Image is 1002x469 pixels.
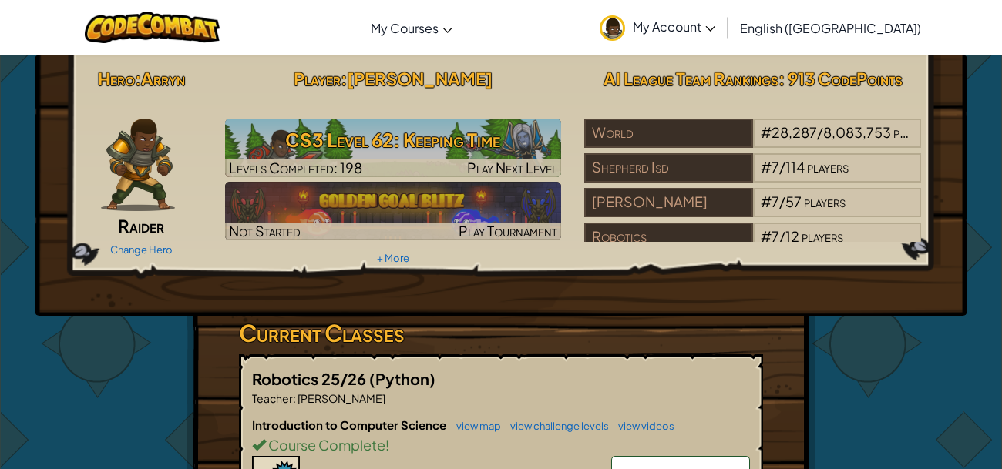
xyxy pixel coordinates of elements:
[377,252,409,264] a: + More
[761,227,772,245] span: #
[804,193,846,210] span: players
[239,316,763,350] h3: Current Classes
[772,123,817,141] span: 28,287
[266,436,385,454] span: Course Complete
[778,68,903,89] span: : 913 CodePoints
[110,243,173,256] a: Change Hero
[604,68,778,89] span: AI League Team Rankings
[584,133,921,151] a: World#28,287/8,083,753players
[592,3,723,52] a: My Account
[229,159,362,176] span: Levels Completed: 198
[225,119,562,177] img: CS3 Level 62: Keeping Time
[785,158,805,176] span: 114
[761,123,772,141] span: #
[141,68,185,89] span: Arryn
[225,122,562,157] h3: CS3 Level 62: Keeping Time
[294,68,341,89] span: Player
[225,119,562,177] a: Play Next Level
[101,119,175,211] img: raider-pose.png
[341,68,347,89] span: :
[449,420,501,432] a: view map
[584,237,921,255] a: Robotics#7/12players
[823,123,891,141] span: 8,083,753
[610,420,674,432] a: view videos
[385,436,389,454] span: !
[779,158,785,176] span: /
[98,68,135,89] span: Hero
[772,227,779,245] span: 7
[252,391,293,405] span: Teacher
[347,68,493,89] span: [PERSON_NAME]
[293,391,296,405] span: :
[817,123,823,141] span: /
[225,182,562,240] a: Not StartedPlay Tournament
[252,417,449,432] span: Introduction to Computer Science
[600,15,625,41] img: avatar
[296,391,385,405] span: [PERSON_NAME]
[369,369,435,388] span: (Python)
[772,193,779,210] span: 7
[229,222,301,240] span: Not Started
[467,159,557,176] span: Play Next Level
[459,222,557,240] span: Play Tournament
[732,7,929,49] a: English ([GEOGRAPHIC_DATA])
[503,420,609,432] a: view challenge levels
[740,20,921,36] span: English ([GEOGRAPHIC_DATA])
[761,193,772,210] span: #
[135,68,141,89] span: :
[779,227,785,245] span: /
[225,182,562,240] img: Golden Goal
[785,193,802,210] span: 57
[85,12,220,43] img: CodeCombat logo
[252,369,369,388] span: Robotics 25/26
[371,20,439,36] span: My Courses
[584,168,921,186] a: Shepherd Isd#7/114players
[802,227,843,245] span: players
[584,188,752,217] div: [PERSON_NAME]
[584,119,752,148] div: World
[785,227,799,245] span: 12
[118,215,164,236] span: Raider
[807,158,849,176] span: players
[584,203,921,220] a: [PERSON_NAME]#7/57players
[584,153,752,183] div: Shepherd Isd
[584,223,752,252] div: Robotics
[633,18,715,35] span: My Account
[893,123,935,141] span: players
[779,193,785,210] span: /
[772,158,779,176] span: 7
[761,158,772,176] span: #
[363,7,460,49] a: My Courses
